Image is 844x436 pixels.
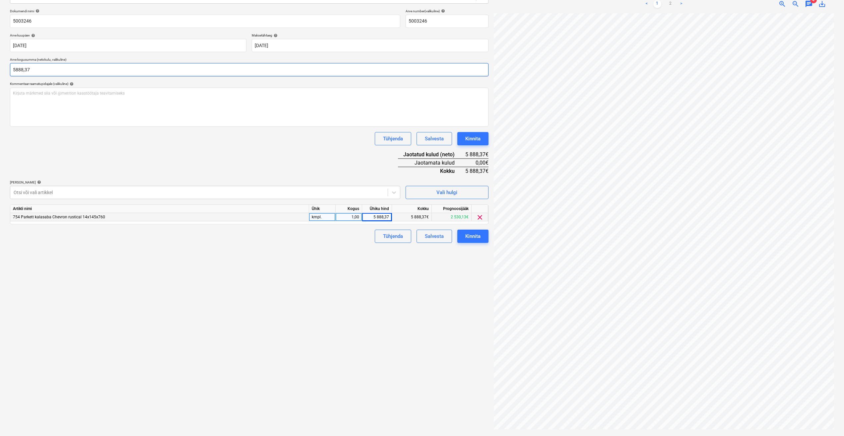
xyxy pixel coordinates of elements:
div: Tühjenda [383,232,403,241]
div: Kogus [336,205,362,213]
div: Kokku [398,167,465,175]
div: Jaotamata kulud [398,159,465,167]
span: help [36,180,41,184]
div: Arve kuupäev [10,33,246,37]
input: Tähtaega pole määratud [252,39,488,52]
div: [PERSON_NAME] [10,180,400,184]
div: Ühiku hind [362,205,392,213]
div: 5 888,37€ [392,213,432,221]
div: kmpl. [309,213,336,221]
div: Salvesta [425,134,444,143]
p: Arve kogusumma (netokulu, valikuline) [10,57,488,63]
button: Vali hulgi [406,186,488,199]
div: 2 530,13€ [432,213,472,221]
span: clear [476,213,484,221]
span: help [34,9,39,13]
div: Kinnita [465,134,481,143]
div: Kinnita [465,232,481,241]
div: Ühik [309,205,336,213]
button: Kinnita [457,132,488,145]
button: Tühjenda [375,230,411,243]
div: Vestlusvidin [811,404,844,436]
div: Vali hulgi [436,188,457,197]
div: Maksetähtaeg [252,33,488,37]
div: Arve number (valikuline) [406,9,488,13]
input: Arve number [406,15,488,28]
div: Artikli nimi [10,205,309,213]
div: Dokumendi nimi [10,9,400,13]
div: Prognoosijääk [432,205,472,213]
div: Tühjenda [383,134,403,143]
input: Arve kuupäeva pole määratud. [10,39,246,52]
div: 5 888,37€ [465,167,488,175]
button: Salvesta [417,230,452,243]
div: 1,00 [338,213,359,221]
div: 5 888,37 [365,213,389,221]
span: 754 Parkett kalasaba Chevron rustical 14x145x760 [13,215,105,219]
span: help [272,34,278,37]
div: Jaotatud kulud (neto) [398,151,465,159]
div: 0,00€ [465,159,488,167]
span: help [30,34,35,37]
button: Kinnita [457,230,488,243]
div: Kokku [392,205,432,213]
button: Salvesta [417,132,452,145]
input: Dokumendi nimi [10,15,400,28]
div: Kommentaar raamatupidajale (valikuline) [10,82,488,86]
iframe: Chat Widget [811,404,844,436]
span: help [440,9,445,13]
button: Tühjenda [375,132,411,145]
input: Arve kogusumma (netokulu, valikuline) [10,63,488,76]
span: help [68,82,74,86]
div: 5 888,37€ [465,151,488,159]
div: Salvesta [425,232,444,241]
